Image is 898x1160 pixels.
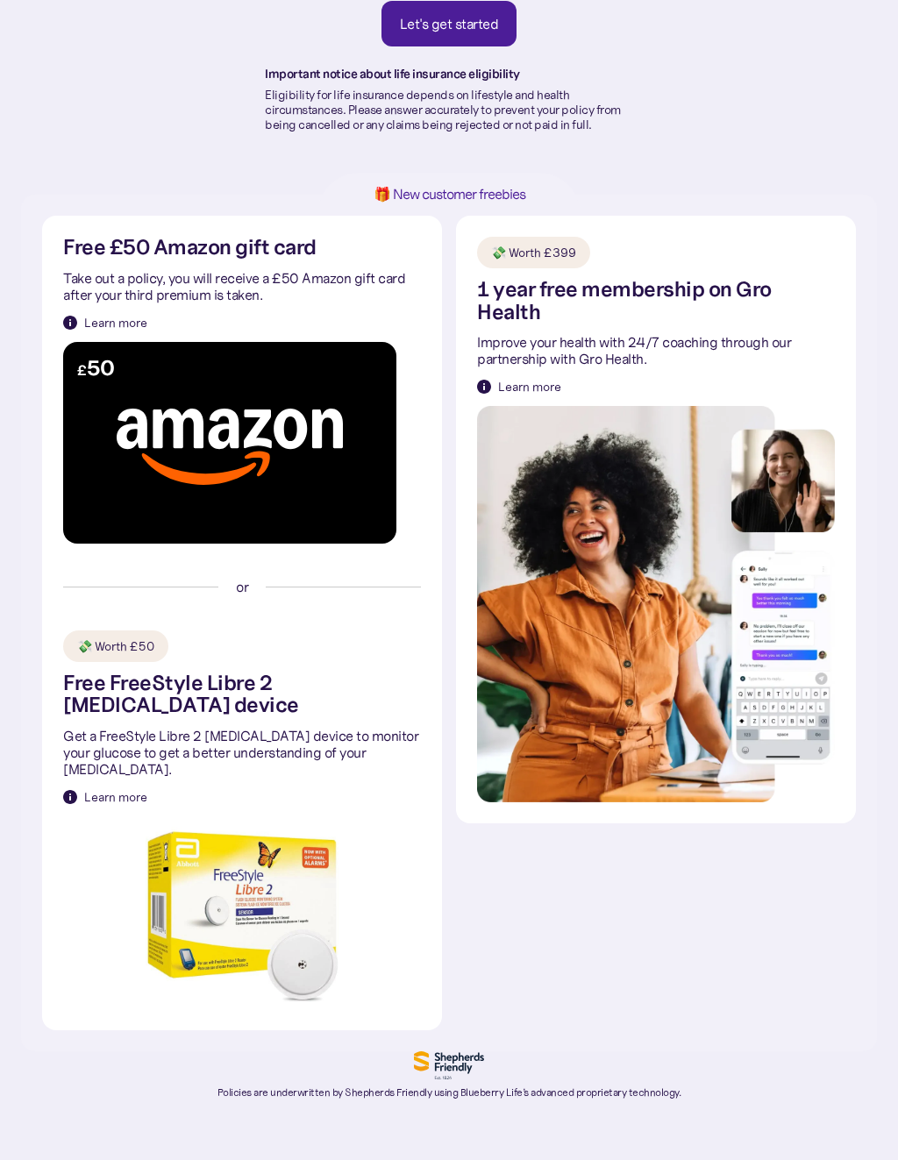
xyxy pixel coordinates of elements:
[265,66,520,82] strong: Important notice about life insurance eligibility
[346,187,552,202] h1: 🎁 New customer freebies
[84,314,147,331] div: Learn more
[217,1051,681,1100] a: Policies are underwritten by Shepherds Friendly using Blueberry Life’s advanced proprietary techn...
[491,244,576,261] div: 💸 Worth £399
[63,728,421,779] p: Get a FreeStyle Libre 2 [MEDICAL_DATA] device to monitor your glucose to get a better understandi...
[477,378,561,395] a: Learn more
[77,637,154,655] div: 💸 Worth £50
[84,788,147,806] div: Learn more
[265,88,633,132] p: Eligibility for life insurance depends on lifestyle and health circumstances. Please answer accur...
[236,579,248,595] p: or
[63,788,147,806] a: Learn more
[477,279,835,323] h2: 1 year free membership on Gro Health
[63,237,317,259] h2: Free £50 Amazon gift card
[63,673,421,716] h2: Free FreeStyle Libre 2 [MEDICAL_DATA] device
[217,1086,681,1099] p: Policies are underwritten by Shepherds Friendly using Blueberry Life’s advanced proprietary techn...
[63,270,421,303] p: Take out a policy, you will receive a £50 Amazon gift card after your third premium is taken.
[477,334,835,367] p: Improve your health with 24/7 coaching through our partnership with Gro Health.
[381,1,517,46] a: Let's get started
[498,378,561,395] div: Learn more
[400,15,499,32] div: Let's get started
[63,314,147,331] a: Learn more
